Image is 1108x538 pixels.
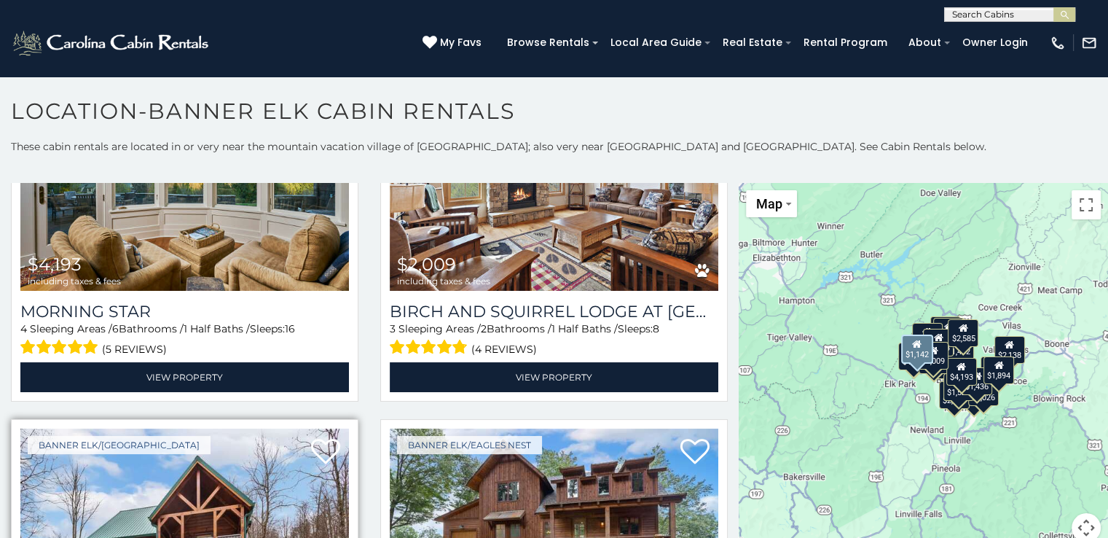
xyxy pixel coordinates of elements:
span: including taxes & fees [28,276,121,286]
span: 1 Half Baths / [551,322,618,335]
span: My Favs [440,35,482,50]
div: $2,487 [939,381,970,409]
a: Birch and Squirrel Lodge at [GEOGRAPHIC_DATA] [390,302,718,321]
span: 3 [390,322,396,335]
span: (5 reviews) [102,340,167,359]
div: $1,894 [983,356,1014,383]
div: $1,529 [943,373,973,400]
div: $1,981 [898,343,929,370]
button: Toggle fullscreen view [1072,190,1101,219]
a: View Property [20,362,349,392]
div: $2,390 [911,322,942,350]
a: Add to favorites [311,437,340,468]
div: $2,585 [948,319,978,347]
span: $2,009 [397,254,456,275]
span: (4 reviews) [471,340,537,359]
button: Change map style [746,190,797,217]
div: $4,193 [946,357,976,385]
a: Add to favorites [680,437,710,468]
div: $2,138 [994,335,1024,363]
a: Browse Rentals [500,31,597,54]
a: View Property [390,362,718,392]
div: $1,026 [967,378,998,406]
span: including taxes & fees [397,276,490,286]
span: 16 [285,322,295,335]
a: Morning Star [20,302,349,321]
div: $1,142 [900,334,932,363]
div: Sleeping Areas / Bathrooms / Sleeps: [390,321,718,359]
div: $1,027 [930,316,960,343]
span: 4 [20,322,27,335]
div: $1,806 [959,381,989,408]
img: White-1-2.png [11,28,213,58]
div: Sleeping Areas / Bathrooms / Sleeps: [20,321,349,359]
div: $1,622 [918,346,948,374]
a: Real Estate [715,31,790,54]
span: 1 Half Baths / [184,322,250,335]
a: Banner Elk/Eagles Nest [397,436,542,454]
img: mail-regular-white.png [1081,35,1097,51]
a: My Favs [423,35,485,51]
div: $2,009 [917,341,948,369]
a: Owner Login [955,31,1035,54]
a: Banner Elk/[GEOGRAPHIC_DATA] [28,436,211,454]
div: $2,223 [923,328,954,356]
span: 8 [653,322,659,335]
span: $4,193 [28,254,82,275]
a: Rental Program [796,31,895,54]
img: phone-regular-white.png [1050,35,1066,51]
div: $1,558 [933,317,964,345]
div: $1,436 [961,367,991,395]
h3: Birch and Squirrel Lodge at Eagles Nest [390,302,718,321]
a: About [901,31,948,54]
span: 6 [112,322,119,335]
span: Map [756,196,782,211]
span: 2 [481,322,487,335]
a: Local Area Guide [603,31,709,54]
